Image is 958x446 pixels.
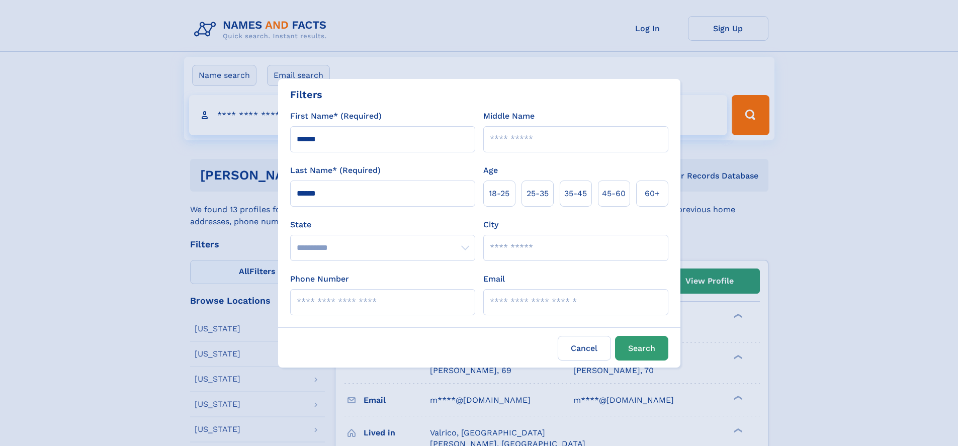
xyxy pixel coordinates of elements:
[290,273,349,285] label: Phone Number
[615,336,668,361] button: Search
[489,188,509,200] span: 18‑25
[290,219,475,231] label: State
[483,273,505,285] label: Email
[483,110,535,122] label: Middle Name
[602,188,626,200] span: 45‑60
[645,188,660,200] span: 60+
[527,188,549,200] span: 25‑35
[290,164,381,176] label: Last Name* (Required)
[564,188,587,200] span: 35‑45
[290,110,382,122] label: First Name* (Required)
[558,336,611,361] label: Cancel
[483,219,498,231] label: City
[290,87,322,102] div: Filters
[483,164,498,176] label: Age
